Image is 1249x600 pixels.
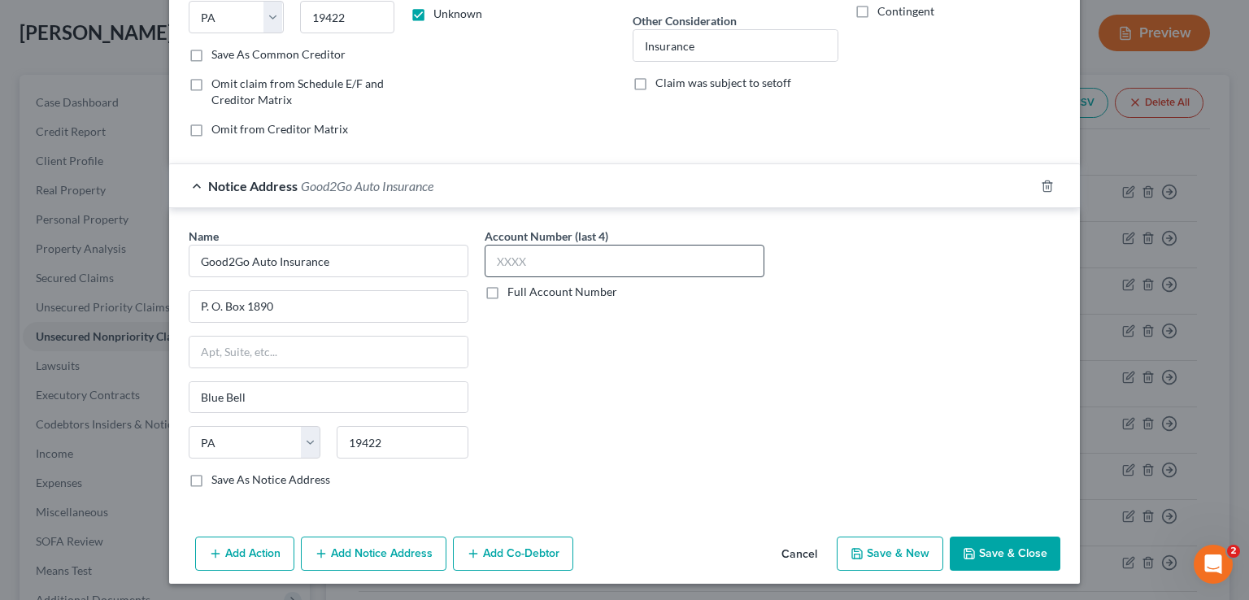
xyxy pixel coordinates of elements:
button: Add Notice Address [301,537,446,571]
span: Omit from Creditor Matrix [211,122,348,136]
span: Name [189,229,219,243]
button: Cancel [768,538,830,571]
label: Save As Notice Address [211,472,330,488]
input: Enter city... [189,382,468,413]
button: Save & Close [950,537,1060,571]
span: Notice Address [208,178,298,193]
button: Save & New [837,537,943,571]
input: Enter address... [189,291,468,322]
span: Omit claim from Schedule E/F and Creditor Matrix [211,76,384,107]
label: Other Consideration [633,12,737,29]
label: Full Account Number [507,284,617,300]
label: Unknown [433,6,482,22]
span: Contingent [877,4,934,18]
span: 2 [1227,545,1240,558]
input: XXXX [485,245,764,277]
label: Save As Common Creditor [211,46,346,63]
label: Account Number (last 4) [485,228,608,245]
iframe: Intercom live chat [1194,545,1233,584]
input: Specify... [633,30,838,61]
span: Good2Go Auto Insurance [301,178,433,193]
input: Enter zip.. [337,426,468,459]
input: Apt, Suite, etc... [189,337,468,367]
input: Search by name... [189,245,468,277]
input: Enter zip... [300,1,395,33]
span: Claim was subject to setoff [655,76,791,89]
button: Add Co-Debtor [453,537,573,571]
button: Add Action [195,537,294,571]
